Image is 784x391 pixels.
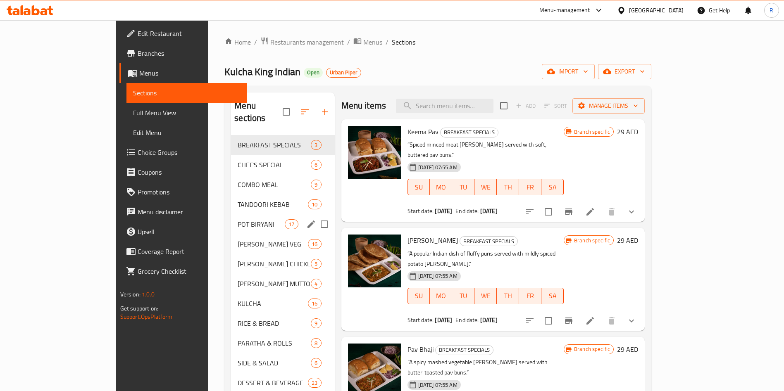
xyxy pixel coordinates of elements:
div: BREAKFAST SPECIALS [435,345,493,355]
span: TH [500,290,516,302]
span: PARATHA & ROLLS [238,338,311,348]
h2: Menu items [341,100,386,112]
b: [DATE] [435,315,452,325]
button: WE [474,288,497,304]
img: Keema Pav [348,126,401,179]
span: [PERSON_NAME] [407,234,458,246]
a: Promotions [119,182,247,202]
span: 10 [308,201,321,209]
div: TANDOORI KEBAB [238,199,308,209]
span: Edit Restaurant [138,28,241,38]
button: edit [305,218,317,230]
button: Manage items [572,98,645,114]
div: POT BIRYANI17edit [231,214,334,234]
a: Sections [126,83,247,103]
li: / [254,37,257,47]
div: Menu-management [539,5,590,15]
span: Manage items [579,101,638,111]
button: export [598,64,651,79]
button: SU [407,288,430,304]
span: MO [433,181,449,193]
h6: 29 AED [617,126,638,137]
span: Urban Piper [326,69,361,76]
button: delete [602,311,622,331]
a: Menus [119,63,247,83]
button: Branch-specific-item [559,311,579,331]
svg: Show Choices [627,207,636,217]
button: Branch-specific-item [559,202,579,222]
h6: 29 AED [617,235,638,246]
span: Keema Pav [407,126,438,138]
span: 4 [311,280,321,288]
button: WE [474,179,497,195]
span: Edit Menu [133,128,241,137]
span: 5 [311,260,321,268]
span: Start date: [407,206,434,216]
span: SA [545,290,560,302]
div: Open [304,68,323,78]
span: COMBO MEAL [238,180,311,190]
button: import [542,64,595,79]
span: Branches [138,48,241,58]
a: Restaurants management [260,37,344,47]
span: End date: [455,315,479,325]
a: Branches [119,43,247,63]
span: BREAKFAST SPECIALS [238,140,311,150]
a: Full Menu View [126,103,247,123]
div: CHEF'S SPECIAL [238,160,311,170]
a: Edit Restaurant [119,24,247,43]
a: Edit menu item [585,316,595,326]
button: show more [622,311,641,331]
span: Sort sections [295,102,315,122]
h2: Menu sections [234,100,282,124]
div: PARATHA & ROLLS8 [231,333,334,353]
button: MO [430,179,452,195]
button: SU [407,179,430,195]
button: sort-choices [520,202,540,222]
span: Coupons [138,167,241,177]
span: 1.0.0 [142,289,155,300]
button: show more [622,202,641,222]
div: items [308,239,321,249]
div: items [285,219,298,229]
span: TH [500,181,516,193]
span: TU [455,290,471,302]
span: import [548,66,588,77]
span: R [770,6,773,15]
div: KULCHA16 [231,294,334,313]
p: “A popular Indian dish of fluffy puris served with mildly spiced potato [PERSON_NAME].” [407,249,564,269]
div: [PERSON_NAME] VEG16 [231,234,334,254]
a: Coupons [119,162,247,182]
span: BREAKFAST SPECIALS [441,128,498,137]
span: Coverage Report [138,246,241,256]
a: Choice Groups [119,142,247,162]
span: 23 [308,379,321,387]
span: Open [304,69,323,76]
span: Start date: [407,315,434,325]
span: BREAKFAST SPECIALS [436,345,493,355]
span: Restaurants management [270,37,344,47]
span: Full Menu View [133,108,241,118]
span: [PERSON_NAME] CHICKEN [238,259,311,269]
nav: breadcrumb [224,37,651,47]
span: 9 [311,320,321,327]
div: DESSERT & BEVERAGE [238,378,308,388]
span: SU [411,290,427,302]
span: RICE & BREAD [238,318,311,328]
span: Pav Bhaji [407,343,434,355]
div: SIDE & SALAD6 [231,353,334,373]
div: items [311,338,321,348]
div: POT BIRYANI [238,219,285,229]
div: items [311,180,321,190]
div: items [311,140,321,150]
span: Version: [120,289,141,300]
button: TH [497,179,519,195]
div: TANDOORI KEBAB10 [231,194,334,214]
span: Upsell [138,227,241,237]
div: items [308,299,321,308]
h6: 29 AED [617,344,638,355]
span: FR [522,290,538,302]
a: Edit menu item [585,207,595,217]
span: Grocery Checklist [138,266,241,276]
a: Menus [353,37,382,47]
